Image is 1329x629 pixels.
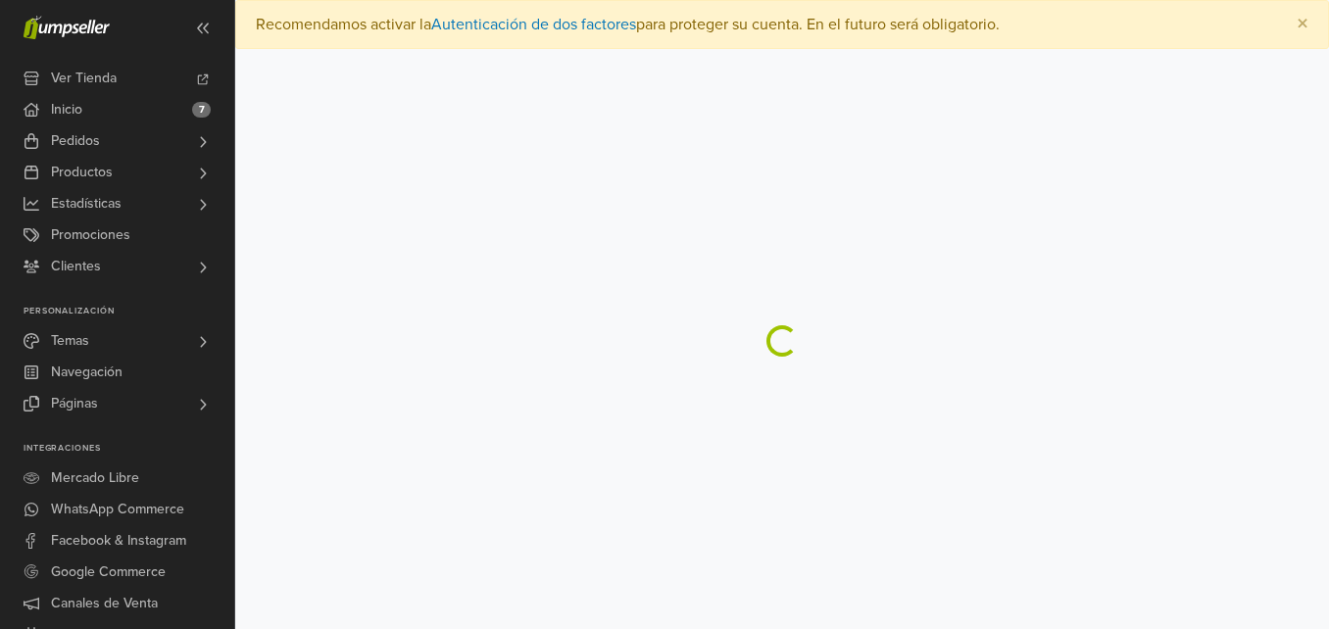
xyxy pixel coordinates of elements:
button: Close [1277,1,1328,48]
span: WhatsApp Commerce [51,494,184,525]
span: Navegación [51,357,123,388]
span: Clientes [51,251,101,282]
a: Autenticación de dos factores [431,15,636,34]
span: Productos [51,157,113,188]
span: Canales de Venta [51,588,158,619]
span: Inicio [51,94,82,125]
span: Google Commerce [51,556,166,588]
span: × [1297,10,1308,38]
span: Mercado Libre [51,462,139,494]
span: Temas [51,325,89,357]
span: Promociones [51,219,130,251]
p: Integraciones [24,443,234,455]
span: 7 [192,102,211,118]
span: Facebook & Instagram [51,525,186,556]
span: Ver Tienda [51,63,117,94]
span: Páginas [51,388,98,419]
span: Pedidos [51,125,100,157]
span: Estadísticas [51,188,122,219]
p: Personalización [24,306,234,317]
